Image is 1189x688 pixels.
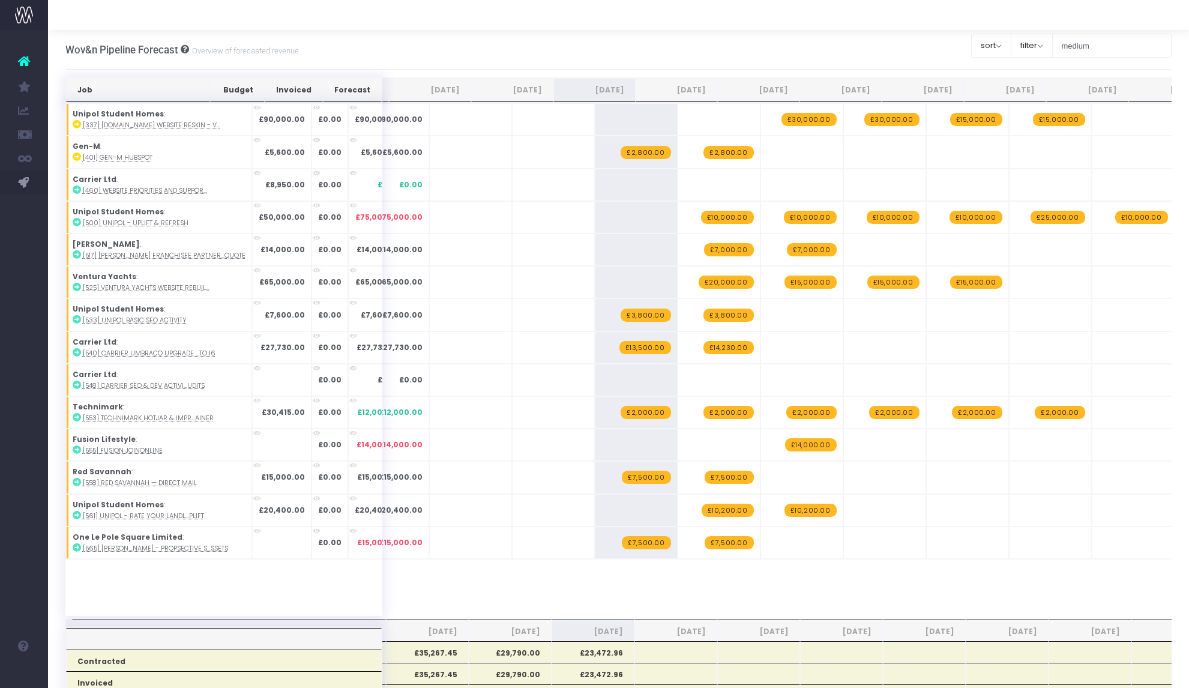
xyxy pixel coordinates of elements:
[397,626,457,637] span: [DATE]
[15,664,33,682] img: images/default_profile_image.png
[259,212,305,222] strong: £50,000.00
[705,471,753,484] span: wayahead Revenue Forecast Item
[378,342,423,353] span: £27,730.00
[355,505,401,516] span: £20,400.00
[318,439,342,450] strong: £0.00
[376,114,423,125] span: £90,000.00
[318,342,342,352] strong: £0.00
[952,406,1002,419] span: wayahead Revenue Forecast Item
[318,505,342,515] strong: £0.00
[622,471,670,484] span: wayahead Revenue Forecast Item
[357,407,401,418] span: £12,000.00
[704,243,753,256] span: wayahead Revenue Forecast Item
[882,78,964,102] th: Dec 25: activate to sort column ascending
[705,536,753,549] span: wayahead Revenue Forecast Item
[469,663,552,684] th: £29,790.00
[73,337,116,347] strong: Carrier Ltd
[950,211,1002,224] span: wayahead Revenue Forecast Item
[66,461,252,493] td: :
[361,147,401,158] span: £5,600.00
[83,283,209,292] abbr: [525] Ventura Yachts Website Rebuild
[785,438,837,451] span: wayahead Revenue Forecast Item
[378,375,401,385] span: £0.00
[378,180,401,190] span: £0.00
[265,78,323,102] th: Invoiced
[73,109,164,119] strong: Unipol Student Homes
[399,180,423,190] span: £0.00
[784,211,837,224] span: wayahead Revenue Forecast Item
[318,244,342,255] strong: £0.00
[318,212,342,222] strong: £0.00
[1060,626,1120,637] span: [DATE]
[318,114,342,124] strong: £0.00
[318,407,342,417] strong: £0.00
[83,121,220,130] abbr: [337] Unipol.org website reskin - V2
[386,641,469,663] th: £35,267.45
[73,304,164,314] strong: Unipol Student Homes
[621,146,670,159] span: wayahead Revenue Forecast Item
[1115,211,1168,224] span: wayahead Revenue Forecast Item
[382,310,423,321] span: £7,600.00
[261,472,305,482] strong: £15,000.00
[977,626,1037,637] span: [DATE]
[621,309,670,322] span: wayahead Revenue Forecast Item
[1035,406,1085,419] span: wayahead Revenue Forecast Item
[73,369,116,379] strong: Carrier Ltd
[73,141,100,151] strong: Gen-M
[66,650,382,671] th: Contracted
[83,511,204,521] abbr: [561] Unipol - Rate your Landlord Uplift
[552,663,634,684] th: £23,472.96
[83,153,152,162] abbr: [401] Gen-M HubSpot
[950,276,1002,289] span: wayahead Revenue Forecast Item
[83,316,187,325] abbr: [533] Unipol basic SEO activity
[621,406,670,419] span: wayahead Revenue Forecast Item
[66,527,252,559] td: :
[729,626,789,637] span: [DATE]
[83,381,205,390] abbr: [548] Carrier SEO & Dev activity following the Audits
[1046,78,1128,102] th: Feb 26: activate to sort column ascending
[784,504,837,517] span: wayahead Revenue Forecast Item
[83,219,188,228] abbr: [500] Unipol - Uplift & Refresh
[318,310,342,320] strong: £0.00
[563,626,623,637] span: [DATE]
[389,78,471,102] th: Jun 25: activate to sort column ascending
[867,211,920,224] span: wayahead Revenue Forecast Item
[357,342,401,353] span: £27,730.00
[73,174,116,184] strong: Carrier Ltd
[701,211,754,224] span: wayahead Revenue Forecast Item
[646,626,706,637] span: [DATE]
[622,536,670,549] span: wayahead Revenue Forecast Item
[703,309,753,322] span: wayahead Revenue Forecast Item
[1031,211,1085,224] span: wayahead Revenue Forecast Item
[66,266,252,298] td: :
[378,439,423,450] span: £14,000.00
[318,537,342,548] strong: £0.00
[399,375,423,385] span: £0.00
[703,406,753,419] span: wayahead Revenue Forecast Item
[66,429,252,461] td: :
[66,169,252,201] td: :
[83,414,214,423] abbr: [553] Technimark HotJar & Improvement retainer
[355,114,401,125] span: £90,000.00
[786,406,836,419] span: wayahead Revenue Forecast Item
[259,114,305,124] strong: £90,000.00
[83,349,215,358] abbr: [540] Carrier Umbraco upgrade from 10 to 16
[864,113,920,126] span: wayahead Revenue Forecast Item
[377,212,423,223] span: £75,000.00
[869,406,919,419] span: wayahead Revenue Forecast Item
[784,276,837,289] span: wayahead Revenue Forecast Item
[318,147,342,157] strong: £0.00
[699,276,754,289] span: wayahead Revenue Forecast Item
[260,342,305,352] strong: £27,730.00
[66,78,210,102] th: Job: activate to sort column ascending
[66,136,252,168] td: :
[894,626,954,637] span: [DATE]
[66,201,252,234] td: :
[1052,34,1172,58] input: Search...
[717,78,799,102] th: Oct 25: activate to sort column ascending
[379,537,423,548] span: £15,000.00
[66,494,252,527] td: :
[83,186,207,195] abbr: [460] Website priorities and support
[377,277,423,288] span: £65,000.00
[210,78,265,102] th: Budget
